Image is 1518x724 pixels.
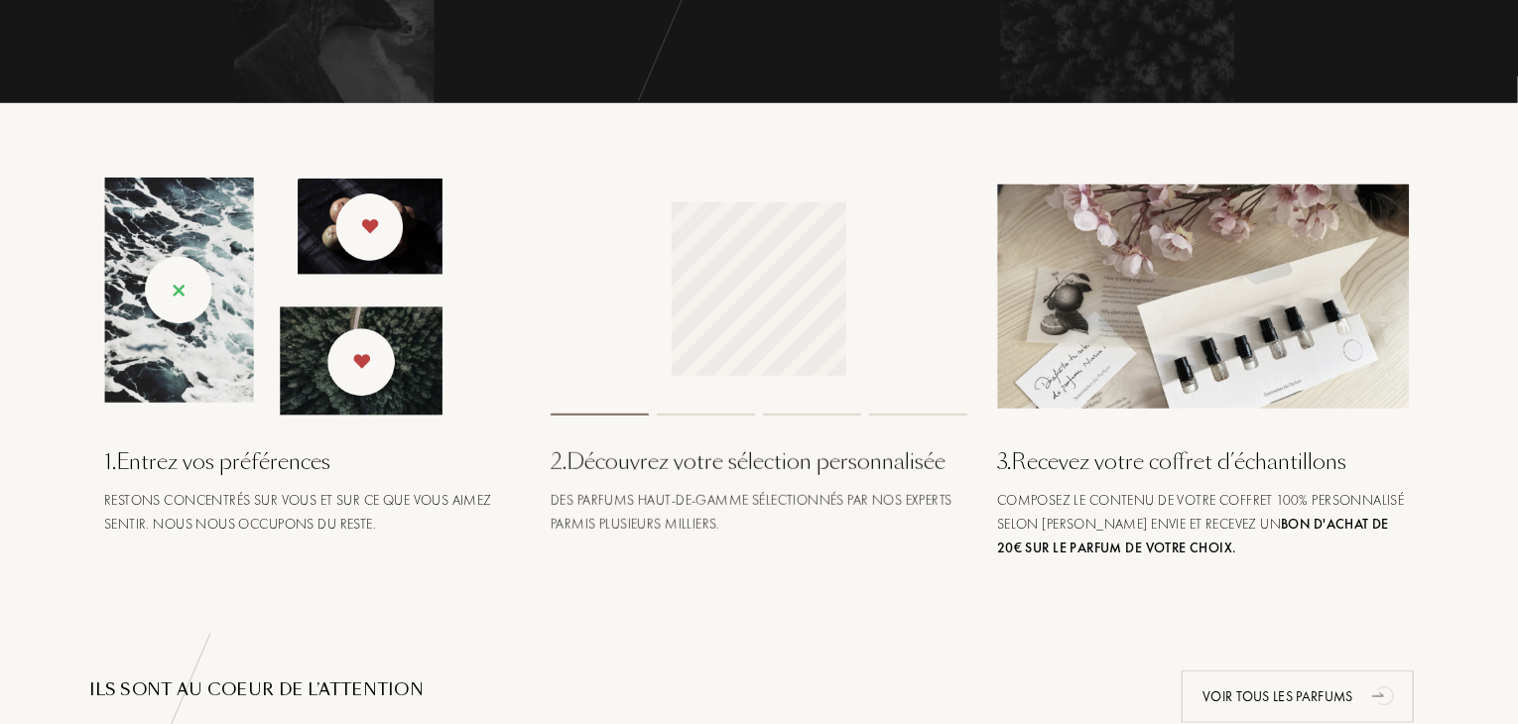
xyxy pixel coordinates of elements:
div: Voir tous les parfums [1182,670,1414,723]
div: Des parfums haut-de-gamme sélectionnés par nos experts parmis plusieurs milliers. [551,488,967,536]
div: 2 . Découvrez votre sélection personnalisée [551,445,967,478]
div: animation [1365,675,1405,715]
img: landing_swipe.png [104,178,443,416]
a: Voir tous les parfumsanimation [1167,670,1429,723]
div: ILS SONT au COEUR de l’attention [89,678,1429,702]
img: box_landing_top.png [997,184,1414,409]
div: 1 . Entrez vos préférences [104,445,521,478]
div: 3 . Recevez votre coffret d’échantillons [997,445,1414,478]
div: Restons concentrés sur vous et sur ce que vous aimez sentir. Nous nous occupons du reste. [104,488,521,536]
span: Composez le contenu de votre coffret 100% personnalisé selon [PERSON_NAME] envie et recevez un [997,491,1405,556]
